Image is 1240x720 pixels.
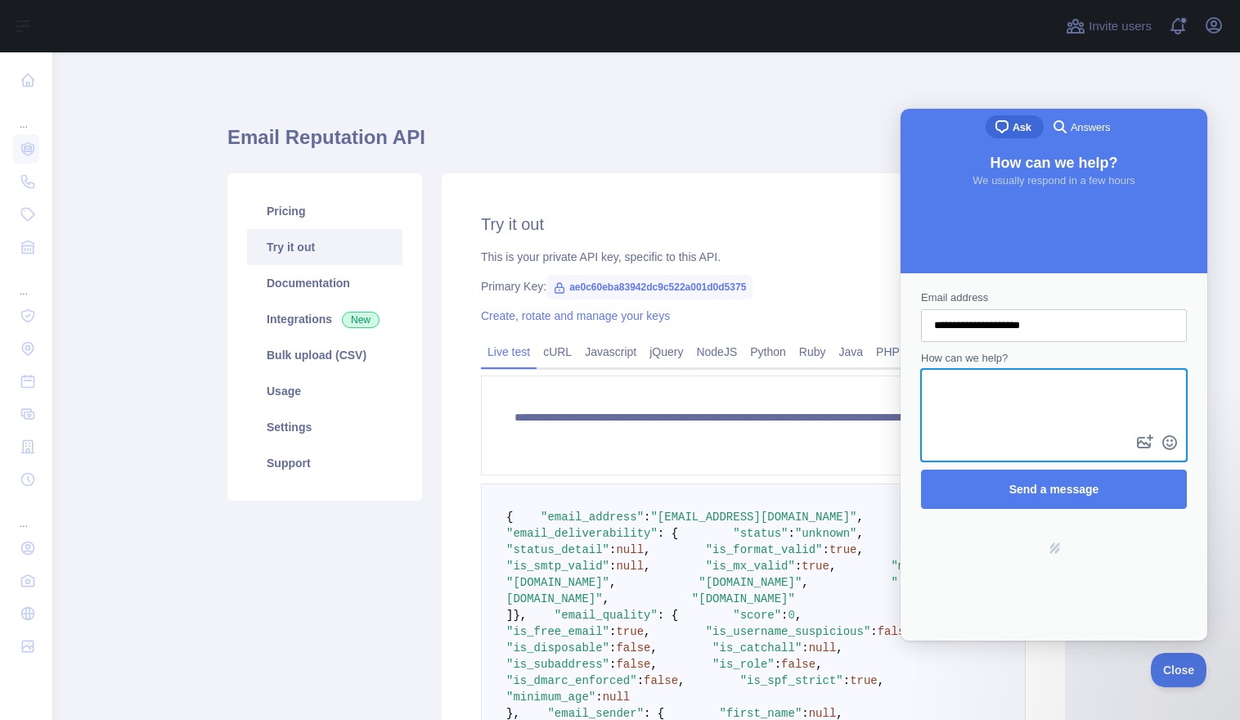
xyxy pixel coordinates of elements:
span: "email_sender" [547,707,644,720]
span: , [802,576,808,589]
span: true [616,625,644,638]
span: , [836,641,842,655]
span: "minimum_age" [506,691,595,704]
div: ... [13,497,39,530]
span: null [616,543,644,556]
span: ae0c60eba83942dc9c522a001d0d5375 [546,275,753,299]
span: , [857,511,864,524]
a: Ruby [793,339,833,365]
span: "is_free_email" [506,625,609,638]
div: ... [13,98,39,131]
span: true [829,543,857,556]
a: Python [744,339,793,365]
span: "is_subaddress" [506,658,609,671]
span: "email_quality" [555,609,658,622]
a: Live test [481,339,537,365]
span: "status_detail" [506,543,609,556]
span: null [809,707,837,720]
span: , [678,674,685,687]
span: "is_role" [712,658,775,671]
span: "is_mx_valid" [706,560,795,573]
span: "[DOMAIN_NAME]" [699,576,802,589]
a: PHP [869,339,906,365]
span: , [878,674,884,687]
span: Invite users [1089,17,1152,36]
div: This is your private API key, specific to this API. [481,249,1026,265]
span: : [870,625,877,638]
a: NodeJS [690,339,744,365]
span: , [609,576,616,589]
span: : { [658,609,678,622]
span: "[EMAIL_ADDRESS][DOMAIN_NAME]" [650,511,856,524]
span: "email_address" [541,511,644,524]
iframe: Help Scout Beacon - Close [1151,653,1207,687]
span: 0 [788,609,795,622]
span: : [775,658,781,671]
a: cURL [537,339,578,365]
span: true [850,674,878,687]
a: Pricing [247,193,402,229]
span: : [795,560,802,573]
span: "is_smtp_valid" [506,560,609,573]
span: false [616,641,650,655]
span: false [878,625,912,638]
span: "is_disposable" [506,641,609,655]
span: "is_catchall" [712,641,802,655]
span: New [342,312,380,328]
a: Create, rotate and manage your keys [481,309,670,322]
span: : [595,691,602,704]
span: : [823,543,829,556]
span: , [836,707,842,720]
span: : [843,674,850,687]
span: "email_deliverability" [506,527,658,540]
span: , [644,625,650,638]
span: : { [644,707,664,720]
span: false [644,674,678,687]
span: , [795,609,802,622]
div: Primary Key: [481,278,1026,295]
span: , [829,560,836,573]
span: : [609,625,616,638]
h2: Try it out [481,213,1026,236]
span: "is_spf_strict" [740,674,843,687]
span: { [506,511,513,524]
button: Invite users [1063,13,1155,39]
span: , [857,527,864,540]
span: "[DOMAIN_NAME]" [506,576,609,589]
span: false [781,658,815,671]
a: Integrations New [247,301,402,337]
span: }, [513,609,527,622]
a: Documentation [247,265,402,301]
span: : { [658,527,678,540]
span: : [781,609,788,622]
span: "mx_records" [892,560,974,573]
span: "is_dmarc_enforced" [506,674,637,687]
span: "is_format_valid" [706,543,823,556]
span: , [650,658,657,671]
a: Usage [247,373,402,409]
span: , [603,592,609,605]
span: "score" [733,609,781,622]
div: ... [13,265,39,298]
span: : [802,707,808,720]
span: null [616,560,644,573]
span: : [609,641,616,655]
span: true [802,560,829,573]
span: , [857,543,864,556]
span: "[DOMAIN_NAME]" [692,592,795,605]
span: false [616,658,650,671]
span: }, [506,707,520,720]
span: null [809,641,837,655]
span: : [609,658,616,671]
span: : [609,560,616,573]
